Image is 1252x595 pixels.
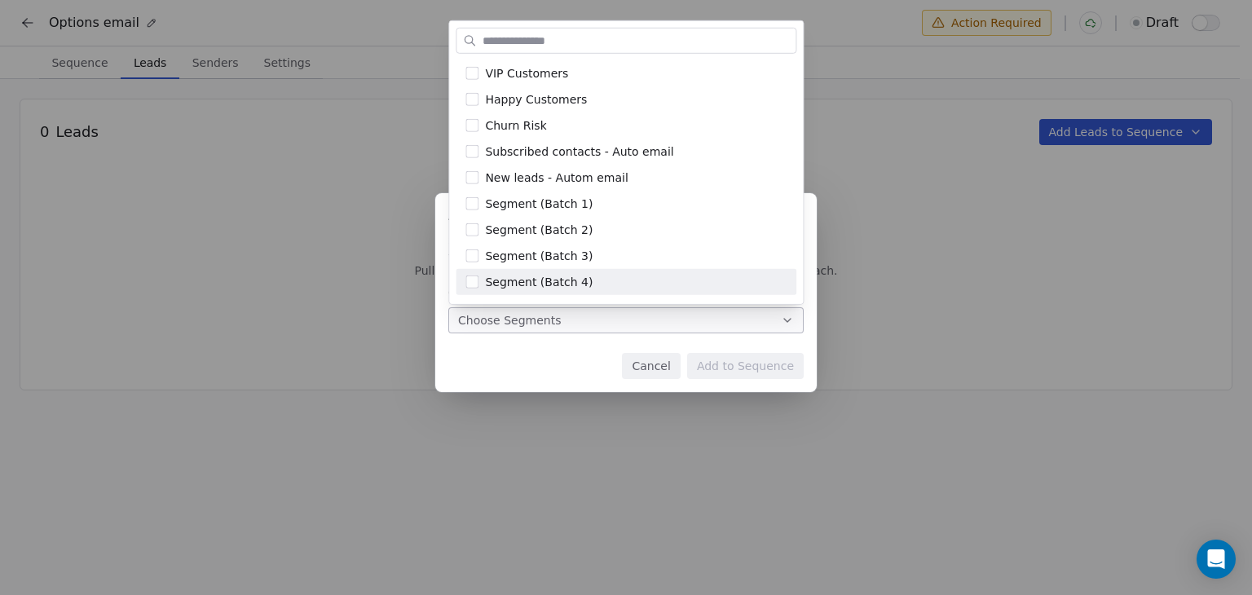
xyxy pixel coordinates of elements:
[485,143,673,160] span: Subscribed contacts - Auto email
[485,90,587,108] span: Happy Customers
[456,60,796,452] div: Suggestions
[485,169,628,186] span: New leads - Autom email
[485,117,546,134] span: Churn Risk
[485,64,568,82] span: VIP Customers
[485,221,593,238] span: Segment (Batch 2)
[485,273,593,290] span: Segment (Batch 4)
[485,247,593,264] span: Segment (Batch 3)
[485,195,593,212] span: Segment (Batch 1)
